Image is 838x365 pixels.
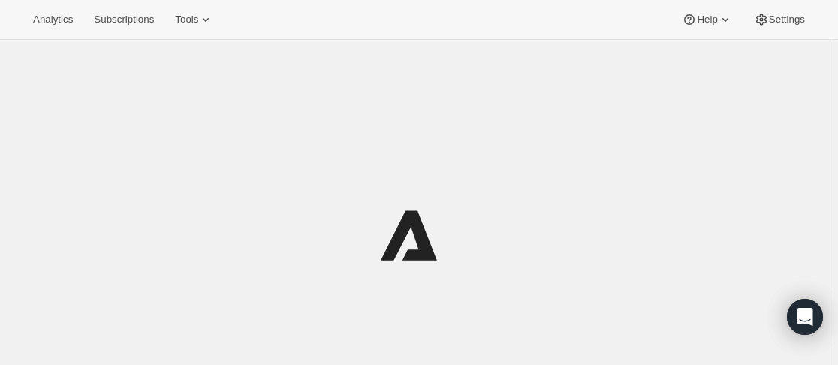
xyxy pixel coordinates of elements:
[94,14,154,26] span: Subscriptions
[85,9,163,30] button: Subscriptions
[33,14,73,26] span: Analytics
[24,9,82,30] button: Analytics
[787,299,823,335] div: Open Intercom Messenger
[769,14,805,26] span: Settings
[697,14,717,26] span: Help
[166,9,222,30] button: Tools
[175,14,198,26] span: Tools
[745,9,814,30] button: Settings
[673,9,741,30] button: Help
